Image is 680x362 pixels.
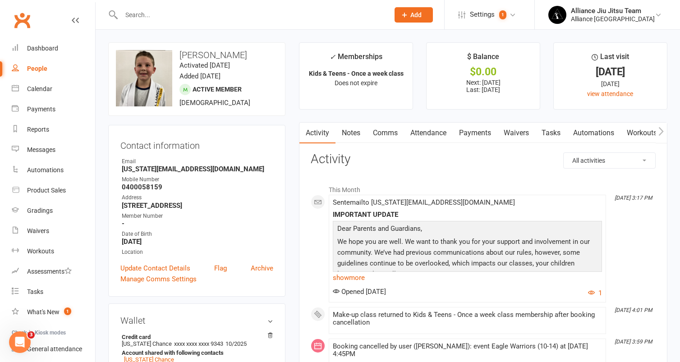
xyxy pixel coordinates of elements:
[12,302,95,322] a: What's New1
[122,165,273,173] strong: [US_STATE][EMAIL_ADDRESS][DOMAIN_NAME]
[120,263,190,274] a: Update Contact Details
[225,340,247,347] span: 10/2025
[562,79,659,89] div: [DATE]
[122,212,273,220] div: Member Number
[251,263,273,274] a: Archive
[562,67,659,77] div: [DATE]
[12,339,95,359] a: General attendance kiosk mode
[395,7,433,23] button: Add
[592,51,629,67] div: Last visit
[335,79,377,87] span: Does not expire
[116,50,278,60] h3: [PERSON_NAME]
[27,227,49,234] div: Waivers
[615,339,652,345] i: [DATE] 3:59 PM
[311,180,656,195] li: This Month
[12,59,95,79] a: People
[453,123,497,143] a: Payments
[27,146,55,153] div: Messages
[28,331,35,339] span: 3
[335,223,600,236] p: Dear Parents and Guardians,
[9,331,31,353] iframe: Intercom live chat
[615,195,652,201] i: [DATE] 3:17 PM
[64,307,71,315] span: 1
[122,175,273,184] div: Mobile Number
[27,207,53,214] div: Gradings
[27,126,49,133] div: Reports
[27,85,52,92] div: Calendar
[12,160,95,180] a: Automations
[333,271,602,284] a: show more
[330,53,335,61] i: ✓
[122,238,273,246] strong: [DATE]
[122,193,273,202] div: Address
[12,221,95,241] a: Waivers
[497,123,535,143] a: Waivers
[587,90,633,97] a: view attendance
[299,123,335,143] a: Activity
[467,51,499,67] div: $ Balance
[333,211,602,219] div: IMPORTANT UPDATE
[119,9,383,21] input: Search...
[410,11,422,18] span: Add
[27,187,66,194] div: Product Sales
[548,6,566,24] img: thumb_image1705117588.png
[122,183,273,191] strong: 0400058159
[470,5,495,25] span: Settings
[122,349,269,356] strong: Account shared with following contacts
[122,334,269,340] strong: Credit card
[27,345,82,353] div: General attendance
[214,263,227,274] a: Flag
[620,123,663,143] a: Workouts
[122,230,273,238] div: Date of Birth
[335,236,600,282] p: We hope you are well. We want to thank you for your support and involvement in our community. We’...
[120,137,273,151] h3: Contact information
[116,50,172,106] img: image1755845202.png
[404,123,453,143] a: Attendance
[367,123,404,143] a: Comms
[12,201,95,221] a: Gradings
[435,67,532,77] div: $0.00
[122,157,273,166] div: Email
[12,140,95,160] a: Messages
[333,198,515,206] span: Sent email to [US_STATE][EMAIL_ADDRESS][DOMAIN_NAME]
[499,10,506,19] span: 1
[12,282,95,302] a: Tasks
[333,343,602,358] div: Booking cancelled by user ([PERSON_NAME]): event Eagle Warriors (10-14) at [DATE] 4:45PM
[333,288,386,296] span: Opened [DATE]
[567,123,620,143] a: Automations
[179,61,230,69] time: Activated [DATE]
[335,123,367,143] a: Notes
[174,340,223,347] span: xxxx xxxx xxxx 9343
[193,86,242,93] span: Active member
[311,152,656,166] h3: Activity
[120,274,197,284] a: Manage Comms Settings
[27,166,64,174] div: Automations
[27,65,47,72] div: People
[571,7,655,15] div: Alliance Jiu Jitsu Team
[333,311,602,326] div: Make-up class returned to Kids & Teens - Once a week class membership after booking cancellation
[12,99,95,119] a: Payments
[435,79,532,93] p: Next: [DATE] Last: [DATE]
[27,288,43,295] div: Tasks
[122,248,273,257] div: Location
[122,202,273,210] strong: [STREET_ADDRESS]
[12,180,95,201] a: Product Sales
[12,119,95,140] a: Reports
[27,45,58,52] div: Dashboard
[179,99,250,107] span: [DEMOGRAPHIC_DATA]
[11,9,33,32] a: Clubworx
[615,307,652,313] i: [DATE] 4:01 PM
[309,70,404,77] strong: Kids & Teens - Once a week class
[330,51,382,68] div: Memberships
[27,308,60,316] div: What's New
[122,220,273,228] strong: -
[12,261,95,282] a: Assessments
[27,105,55,113] div: Payments
[120,316,273,325] h3: Wallet
[12,38,95,59] a: Dashboard
[571,15,655,23] div: Alliance [GEOGRAPHIC_DATA]
[12,241,95,261] a: Workouts
[535,123,567,143] a: Tasks
[588,288,602,298] button: 1
[27,268,72,275] div: Assessments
